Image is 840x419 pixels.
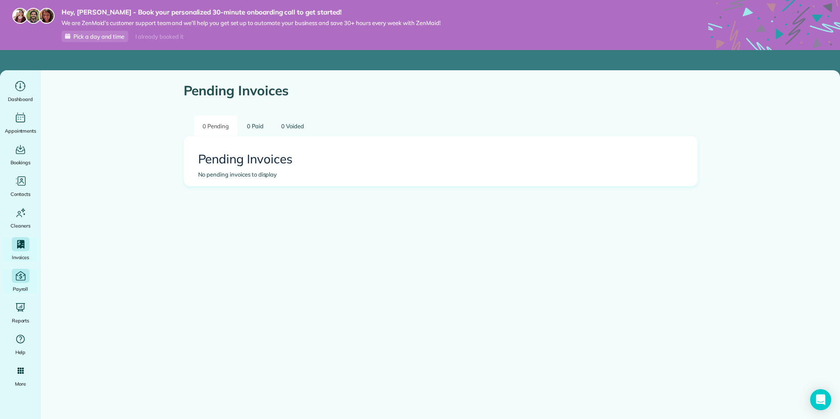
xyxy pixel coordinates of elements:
span: Help [15,348,26,357]
h1: Pending Invoices [184,83,698,98]
div: No pending invoices to display [198,170,683,179]
a: Pick a day and time [62,31,128,42]
span: Dashboard [8,95,33,104]
div: Open Intercom Messenger [810,389,831,410]
span: Cleaners [11,221,30,230]
a: Reports [4,300,37,325]
span: Contacts [11,190,30,199]
span: Invoices [12,253,29,262]
a: Invoices [4,237,37,262]
span: Pick a day and time [73,33,124,40]
img: michelle-19f622bdf1676172e81f8f8fba1fb50e276960ebfe0243fe18214015130c80e4.jpg [39,8,54,24]
span: Reports [12,316,29,325]
a: Cleaners [4,206,37,230]
span: More [15,379,26,388]
span: Payroll [13,285,29,293]
span: Bookings [11,158,31,167]
span: We are ZenMaid’s customer support team and we’ll help you get set up to automate your business an... [62,19,441,27]
a: 0 Voided [273,116,312,136]
a: Payroll [4,269,37,293]
a: Dashboard [4,79,37,104]
a: Bookings [4,142,37,167]
a: 0 Pending [194,116,238,136]
img: jorge-587dff0eeaa6aab1f244e6dc62b8924c3b6ad411094392a53c71c6c4a576187d.jpg [25,8,41,24]
span: Appointments [5,126,36,135]
a: Contacts [4,174,37,199]
img: maria-72a9807cf96188c08ef61303f053569d2e2a8a1cde33d635c8a3ac13582a053d.jpg [12,8,28,24]
div: I already booked it [130,31,188,42]
a: 0 Paid [239,116,272,136]
h2: Pending Invoices [198,152,683,166]
strong: Hey, [PERSON_NAME] - Book your personalized 30-minute onboarding call to get started! [62,8,441,17]
a: Help [4,332,37,357]
a: Appointments [4,111,37,135]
